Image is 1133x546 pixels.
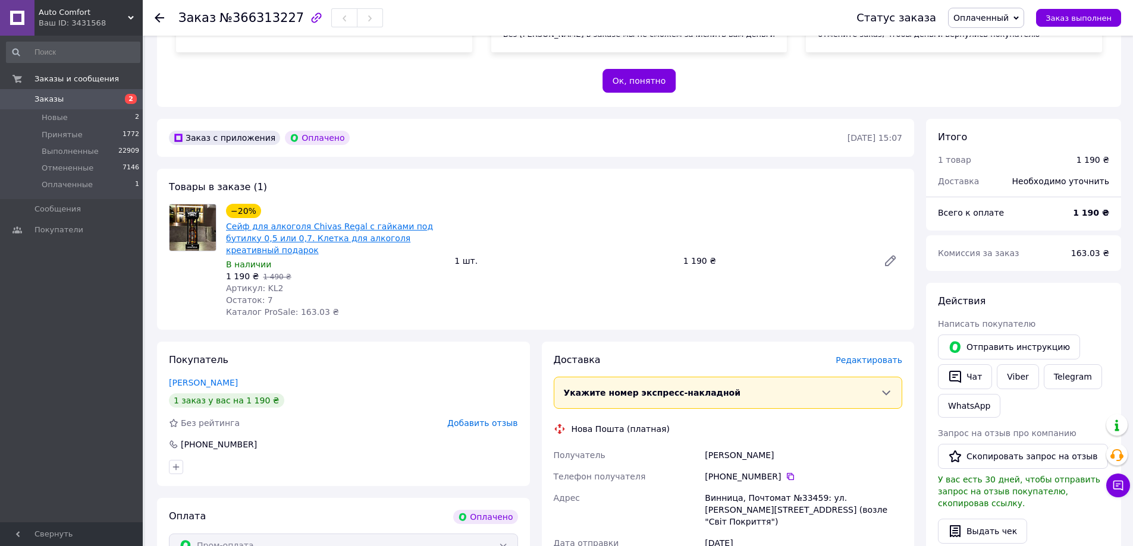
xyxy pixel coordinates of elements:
span: Укажите номер экспресс-накладной [564,388,741,397]
button: Выдать чек [938,519,1027,544]
div: 1 заказ у вас на 1 190 ₴ [169,393,284,408]
span: 2 [135,112,139,123]
div: 1 190 ₴ [679,253,874,269]
span: Комиссия за заказ [938,248,1019,258]
button: Чат [938,364,992,389]
span: Покупатель [169,354,228,365]
span: 1 190 ₴ [226,272,259,281]
span: Auto Comfort [39,7,128,18]
span: 1 [135,179,139,190]
span: Каталог ProSale: 163.03 ₴ [226,307,339,317]
div: Ваш ID: 3431568 [39,18,143,29]
button: Скопировать запрос на отзыв [938,444,1108,469]
span: 163.03 ₴ [1071,248,1109,258]
div: 1 шт. [450,253,678,269]
span: Новые [42,112,68,123]
button: Заказ выполнен [1036,9,1121,27]
span: Артикул: KL2 [226,283,283,293]
span: У вас есть 30 дней, чтобы отправить запрос на отзыв покупателю, скопировав ссылку. [938,475,1100,508]
span: Адрес [554,493,580,503]
span: В наличии [226,260,271,269]
img: Сейф для алкоголя Chivas Regal с гайками под бутилку 0,5 или 0,7. Клетка для алкоголя креативный ... [170,204,216,251]
a: Telegram [1044,364,1102,389]
div: Нова Пошта (платная) [569,423,673,435]
a: Viber [997,364,1038,389]
div: Статус заказа [856,12,936,24]
span: 1772 [123,130,139,140]
span: Оплаченные [42,179,93,190]
span: Заказ выполнен [1046,14,1112,23]
a: Редактировать [878,249,902,273]
span: Получатель [554,450,605,460]
button: Ок, понятно [602,69,676,93]
div: [PERSON_NAME] [702,444,905,466]
span: Оплата [169,510,206,522]
span: Заказы [34,94,64,105]
input: Поиск [6,42,140,63]
span: Доставка [554,354,601,365]
div: Оплачено [285,131,349,145]
a: WhatsApp [938,394,1000,418]
span: Остаток: 7 [226,295,273,305]
span: Отмененные [42,163,93,173]
a: Сейф для алкоголя Chivas Regal с гайками под бутилку 0,5 или 0,7. Клетка для алкоголя креативный ... [226,222,433,255]
div: Вернуться назад [155,12,164,24]
span: Покупатели [34,225,83,235]
span: Написать покупателю [938,319,1035,329]
span: Принятые [42,130,83,140]
a: [PERSON_NAME] [169,378,238,387]
span: 22909 [118,146,139,157]
button: Чат с покупателем [1106,474,1130,497]
span: 1 490 ₴ [263,273,291,281]
b: 1 190 ₴ [1073,208,1109,217]
span: Редактировать [836,355,902,365]
span: Товары в заказе (1) [169,181,267,192]
div: Заказ с приложения [169,131,280,145]
div: Оплачено [453,510,517,524]
div: −20% [226,204,261,218]
div: [PHONE_NUMBER] [705,471,902,482]
span: 2 [125,94,137,104]
span: Выполненные [42,146,99,157]
time: [DATE] 15:07 [848,133,902,143]
span: Заказ [178,11,216,25]
span: Действия [938,295,986,307]
span: Заказы и сообщения [34,74,119,84]
button: Отправить инструкцию [938,334,1080,359]
span: Итого [938,131,967,143]
span: Добавить отзыв [447,418,517,428]
span: 7146 [123,163,139,173]
div: Необходимо уточнить [1005,168,1116,194]
span: Доставка [938,176,979,186]
span: Сообщения [34,204,81,214]
span: Всего к оплате [938,208,1004,217]
span: 1 товар [938,155,971,165]
span: Оплаченный [953,13,1009,23]
div: [PHONE_NUMBER] [180,438,258,450]
span: Запрос на отзыв про компанию [938,428,1076,438]
span: Без рейтинга [181,418,240,428]
div: Винница, Почтомат №33459: ул. [PERSON_NAME][STREET_ADDRESS] (возле "Світ Покриття") [702,487,905,532]
div: 1 190 ₴ [1076,154,1109,166]
span: Телефон получателя [554,472,646,481]
span: №366313227 [219,11,304,25]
